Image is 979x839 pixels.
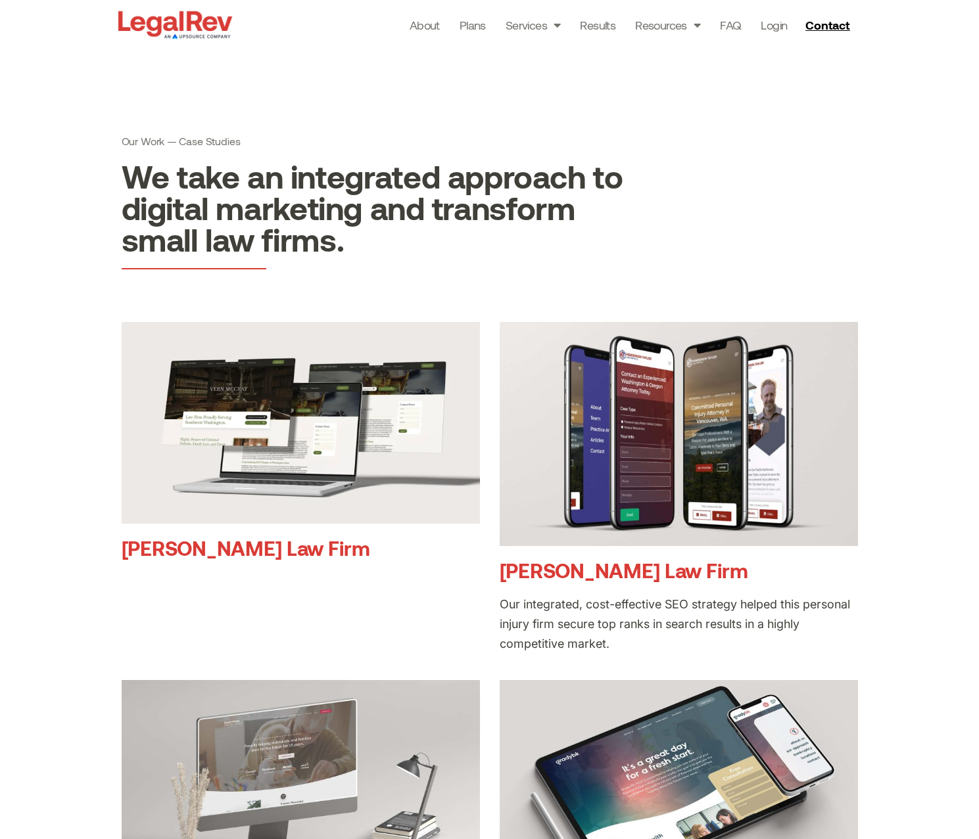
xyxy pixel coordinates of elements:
[805,19,849,31] span: Contact
[122,160,624,255] h2: We take an integrated approach to digital marketing and transform small law firms.
[500,322,858,546] img: Conversion-Optimized Injury Law Website
[460,16,486,34] a: Plans
[410,16,788,34] nav: Menu
[720,16,741,34] a: FAQ
[580,16,615,34] a: Results
[122,535,370,560] a: [PERSON_NAME] Law Firm
[506,16,561,34] a: Services
[122,135,624,147] h1: Our Work — Case Studies
[500,558,748,582] a: [PERSON_NAME] Law Firm
[800,14,858,35] a: Contact
[410,16,440,34] a: About
[635,16,700,34] a: Resources
[761,16,787,34] a: Login
[500,595,858,654] div: Our integrated, cost-effective SEO strategy helped this personal injury firm secure top ranks in ...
